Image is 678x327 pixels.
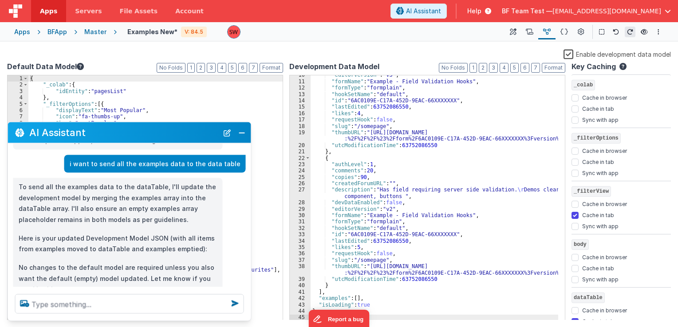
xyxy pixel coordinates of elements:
div: 7 [8,113,28,120]
div: 22 [290,155,311,161]
div: 40 [290,282,311,288]
button: New Chat [221,126,233,139]
div: 8 [8,120,28,126]
button: Options [653,27,664,37]
div: 21 [290,148,311,155]
div: 39 [290,276,311,282]
label: Cache in browser [582,93,627,101]
div: 17 [290,117,311,123]
div: 44 [290,308,311,314]
span: AI Assistant [406,7,441,16]
div: 14 [290,97,311,104]
label: Sync with app [582,115,619,124]
div: 32 [290,225,311,231]
label: Cache in browser [582,252,627,261]
button: Default Data Model [7,61,84,72]
button: Format [260,63,283,73]
span: BF Team Test — [502,7,552,16]
div: 33 [290,231,311,237]
button: 2 [197,63,205,73]
span: Apps [40,7,57,16]
button: Close [236,126,248,139]
h4: Examples New [127,28,177,35]
div: 18 [290,123,311,129]
button: 3 [207,63,216,73]
div: V: 84.5 [181,27,207,37]
div: 30 [290,212,311,218]
div: 25 [290,174,311,180]
button: 7 [531,63,540,73]
label: Cache in tab [582,263,614,272]
div: 45 [290,314,311,320]
p: i want to send all the examples data to the data table [70,158,240,169]
div: 37 [290,257,311,263]
span: _filterView [572,186,611,197]
button: 5 [510,63,519,73]
span: Help [467,7,481,16]
div: 20 [290,142,311,148]
label: Enable development data model [564,49,671,59]
div: 10 [290,72,311,78]
div: 2 [8,82,28,88]
button: AI Assistant [390,4,447,19]
label: Cache in tab [582,104,614,113]
p: Here is your updated Development Model JSON (with all items from examples moved to dataTable and ... [19,233,217,254]
button: 5 [228,63,237,73]
span: dataTable [572,292,605,303]
div: Apps [14,27,30,36]
button: Format [542,63,565,73]
button: 6 [520,63,529,73]
button: 1 [187,63,195,73]
div: 13 [290,91,311,97]
div: 36 [290,250,311,257]
label: Cache in browser [582,305,627,314]
div: 19 [290,129,311,142]
span: [EMAIL_ADDRESS][DOMAIN_NAME] [552,7,661,16]
button: 2 [479,63,487,73]
span: _colab [572,80,595,90]
div: 4 [8,94,28,101]
button: No Folds [439,63,468,73]
span: _filterOptions [572,133,621,144]
img: d5d5e22eeaee244ecab42caaf22dbd7e [228,26,240,38]
label: Sync with app [582,274,619,283]
label: Sync with app [582,221,619,230]
button: 6 [238,63,247,73]
label: Cache in tab [582,316,614,325]
label: Cache in tab [582,157,614,166]
span: File Assets [120,7,158,16]
div: 23 [290,161,311,167]
p: No changes to the default model are required unless you also want the default (empty) model updat... [19,262,217,295]
div: 34 [290,238,311,244]
div: Master [84,27,106,36]
div: 26 [290,180,311,187]
div: 28 [290,199,311,206]
label: Cache in browser [582,146,627,155]
div: 24 [290,167,311,174]
button: BF Team Test — [EMAIL_ADDRESS][DOMAIN_NAME] [502,7,671,16]
div: 41 [290,289,311,295]
button: No Folds [157,63,185,73]
div: 11 [290,78,311,85]
label: Cache in tab [582,210,614,219]
div: 29 [290,206,311,212]
div: 3 [8,88,28,94]
h4: Key Caching [572,63,616,71]
button: 4 [500,63,508,73]
button: 7 [249,63,258,73]
label: Cache in browser [582,199,627,208]
span: Servers [75,7,102,16]
div: BFApp [47,27,67,36]
p: To send all the examples data to the dataTable, I'll update the development model by merging the ... [19,182,217,225]
div: 35 [290,244,311,250]
div: 15 [290,104,311,110]
div: 5 [8,101,28,107]
div: 12 [290,85,311,91]
div: 27 [290,187,311,199]
span: body [572,239,589,250]
div: 16 [290,110,311,117]
div: 6 [8,107,28,113]
div: 1 [8,75,28,82]
h2: AI Assistant [29,127,218,138]
button: 4 [217,63,226,73]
